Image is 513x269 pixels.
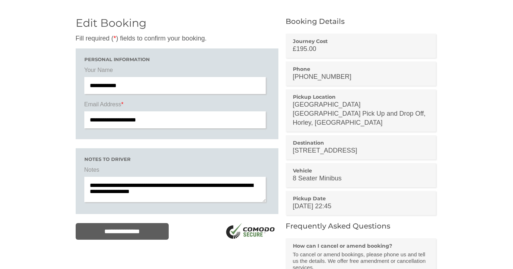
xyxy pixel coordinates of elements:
h3: Phone [293,66,429,72]
p: [PHONE_NUMBER] [293,72,429,81]
label: Email Address [84,101,270,111]
h2: Booking Details [286,18,438,25]
p: £195.00 [293,44,429,54]
h3: Vehicle [293,167,429,174]
h3: Destination [293,140,429,146]
p: [DATE] 22:45 [293,202,429,211]
h3: Pickup Location [293,94,429,100]
p: [STREET_ADDRESS] [293,146,429,155]
h3: Personal Information [84,57,270,62]
h3: Pickup Date [293,195,429,202]
p: Fill required ( ) fields to confirm your booking. [76,34,278,43]
label: Notes [84,166,270,177]
h3: Journey Cost [293,38,429,44]
h2: Frequently Asked Questions [286,222,438,230]
h2: Edit Booking [76,18,278,29]
img: SSL Logo [223,223,278,241]
iframe: chat widget [414,253,509,269]
h3: How can I cancel or amend booking? [293,243,429,249]
label: Your Name [84,66,270,77]
h3: Notes to driver [84,157,270,162]
p: [GEOGRAPHIC_DATA] [GEOGRAPHIC_DATA] Pick Up and Drop Off, Horley, [GEOGRAPHIC_DATA] [293,100,429,127]
p: 8 Seater Minibus [293,174,429,183]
